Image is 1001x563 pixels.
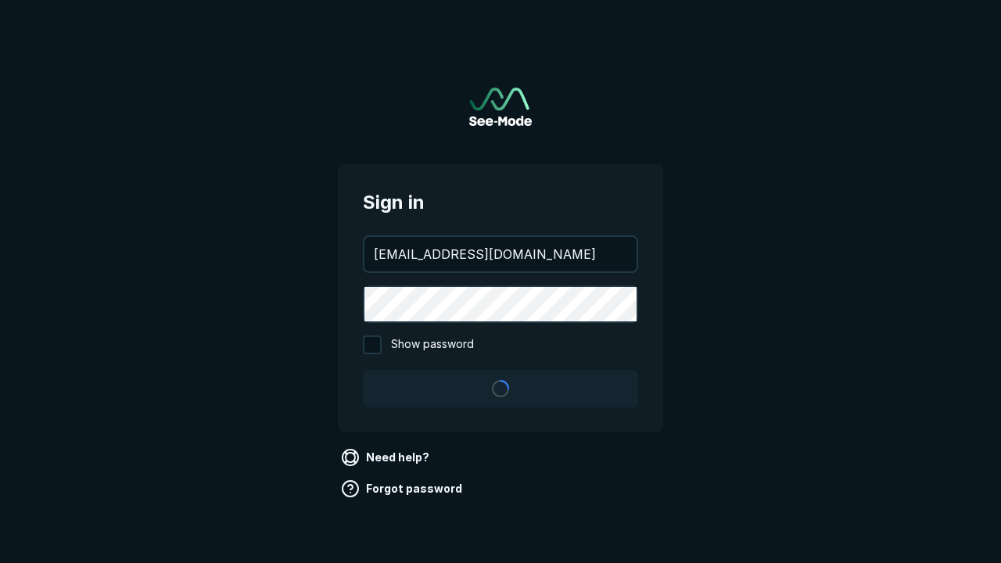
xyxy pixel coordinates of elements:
span: Sign in [363,188,638,217]
a: Go to sign in [469,88,532,126]
a: Need help? [338,445,436,470]
input: your@email.com [364,237,637,271]
a: Forgot password [338,476,468,501]
span: Show password [391,335,474,354]
img: See-Mode Logo [469,88,532,126]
